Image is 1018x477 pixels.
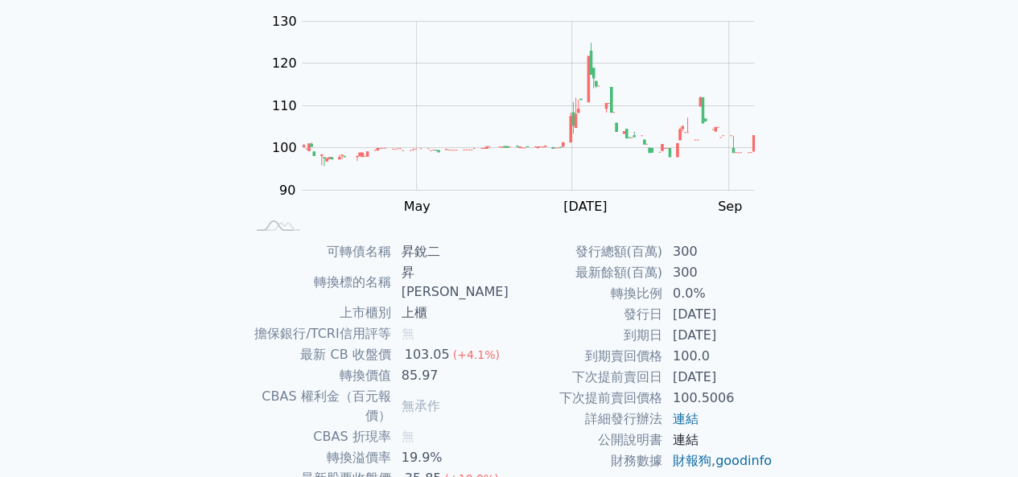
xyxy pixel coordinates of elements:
tspan: 110 [272,98,297,113]
tspan: May [403,199,430,214]
tspan: [DATE] [563,199,607,214]
td: 到期日 [509,325,663,346]
td: 85.97 [392,365,509,386]
td: 發行日 [509,304,663,325]
div: 103.05 [402,345,453,364]
td: 最新 CB 收盤價 [245,344,392,365]
a: 連結 [673,411,699,426]
td: 到期賣回價格 [509,346,663,367]
tspan: Sep [718,199,742,214]
td: [DATE] [663,367,773,388]
span: 無 [402,429,414,444]
span: 無 [402,326,414,341]
td: 財務數據 [509,450,663,471]
a: 連結 [673,432,699,447]
tspan: 100 [272,140,297,155]
td: 轉換溢價率 [245,447,392,468]
td: [DATE] [663,304,773,325]
td: 300 [663,241,773,262]
td: 昇銳二 [392,241,509,262]
td: , [663,450,773,471]
td: 昇[PERSON_NAME] [392,262,509,302]
td: 轉換標的名稱 [245,262,392,302]
td: 可轉債名稱 [245,241,392,262]
td: 擔保銀行/TCRI信用評等 [245,323,392,344]
td: 上櫃 [392,302,509,323]
td: CBAS 權利金（百元報價） [245,386,392,426]
td: 詳細發行辦法 [509,409,663,430]
td: 轉換比例 [509,283,663,304]
tspan: 90 [279,183,295,198]
tspan: 120 [272,56,297,71]
td: 0.0% [663,283,773,304]
span: (+4.1%) [453,348,500,361]
td: 100.5006 [663,388,773,409]
td: 下次提前賣回日 [509,367,663,388]
span: 無承作 [402,398,440,413]
td: 下次提前賣回價格 [509,388,663,409]
td: CBAS 折現率 [245,426,392,447]
td: 最新餘額(百萬) [509,262,663,283]
a: goodinfo [715,453,772,468]
td: 發行總額(百萬) [509,241,663,262]
td: 上市櫃別 [245,302,392,323]
td: [DATE] [663,325,773,346]
td: 100.0 [663,346,773,367]
tspan: 130 [272,14,297,29]
td: 公開說明書 [509,430,663,450]
td: 轉換價值 [245,365,392,386]
td: 300 [663,262,773,283]
a: 財報狗 [673,453,711,468]
td: 19.9% [392,447,509,468]
g: Chart [263,14,778,247]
